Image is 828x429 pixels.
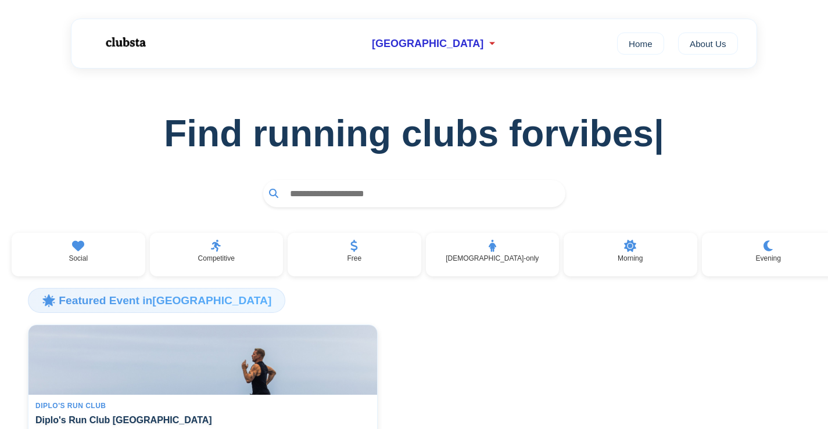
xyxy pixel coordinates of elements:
h3: 🌟 Featured Event in [GEOGRAPHIC_DATA] [28,288,285,312]
img: Logo [90,28,160,57]
img: Diplo's Run Club San Francisco [28,325,377,395]
p: Morning [618,254,643,262]
div: Diplo's Run Club [35,402,370,410]
p: [DEMOGRAPHIC_DATA]-only [446,254,539,262]
p: Free [347,254,361,262]
a: Home [617,33,664,55]
h4: Diplo's Run Club [GEOGRAPHIC_DATA] [35,414,370,426]
span: vibes [558,112,664,155]
span: [GEOGRAPHIC_DATA] [372,38,483,50]
h1: Find running clubs for [19,112,809,155]
span: | [654,113,664,154]
p: Competitive [198,254,235,262]
p: Social [69,254,88,262]
p: Evening [756,254,781,262]
a: About Us [678,33,738,55]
